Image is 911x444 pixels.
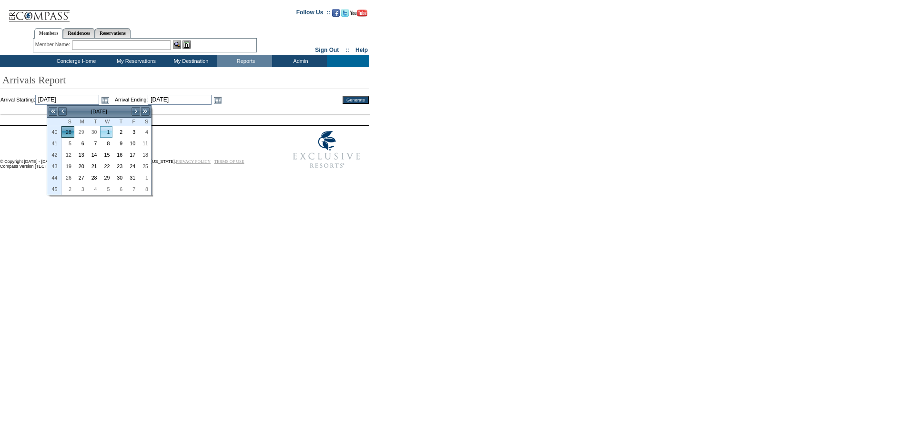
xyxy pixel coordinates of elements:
[74,138,87,149] td: Monday, October 06, 2025
[131,107,141,116] a: >
[47,161,61,172] th: 43
[61,161,74,172] td: Sunday, October 19, 2025
[355,47,368,53] a: Help
[61,172,74,183] td: Sunday, October 26, 2025
[138,172,151,183] td: Saturday, November 01, 2025
[113,172,125,183] a: 30
[139,161,151,172] a: 25
[138,118,151,126] th: Saturday
[87,118,100,126] th: Tuesday
[100,118,113,126] th: Wednesday
[350,12,367,18] a: Subscribe to our YouTube Channel
[138,149,151,161] td: Saturday, October 18, 2025
[113,161,125,172] a: 23
[63,28,95,38] a: Residences
[350,10,367,17] img: Subscribe to our YouTube Channel
[113,127,125,137] a: 2
[101,150,112,160] a: 15
[62,172,74,183] a: 26
[126,172,138,183] a: 31
[112,126,125,138] td: Thursday, October 02, 2025
[341,12,349,18] a: Follow us on Twitter
[125,138,138,149] td: Friday, October 10, 2025
[173,40,181,49] img: View
[87,172,100,183] td: Tuesday, October 28, 2025
[100,172,113,183] td: Wednesday, October 29, 2025
[42,55,108,67] td: Concierge Home
[87,183,100,195] td: Tuesday, November 04, 2025
[125,183,138,195] td: Friday, November 07, 2025
[48,107,58,116] a: <<
[100,161,113,172] td: Wednesday, October 22, 2025
[47,149,61,161] th: 42
[75,161,87,172] a: 20
[141,107,150,116] a: >>
[101,127,112,137] a: 1
[74,183,87,195] td: Monday, November 03, 2025
[75,150,87,160] a: 13
[101,172,112,183] a: 29
[47,183,61,195] th: 45
[138,183,151,195] td: Saturday, November 08, 2025
[112,138,125,149] td: Thursday, October 09, 2025
[47,172,61,183] th: 44
[74,161,87,172] td: Monday, October 20, 2025
[112,149,125,161] td: Thursday, October 16, 2025
[101,161,112,172] a: 22
[58,107,67,116] a: <
[61,149,74,161] td: Sunday, October 12, 2025
[139,172,151,183] a: 1
[100,183,113,195] td: Wednesday, November 05, 2025
[284,126,369,173] img: Exclusive Resorts
[74,172,87,183] td: Monday, October 27, 2025
[88,138,100,149] a: 7
[61,183,74,195] td: Sunday, November 02, 2025
[112,161,125,172] td: Thursday, October 23, 2025
[217,55,272,67] td: Reports
[139,150,151,160] a: 18
[125,118,138,126] th: Friday
[113,184,125,194] a: 6
[62,161,74,172] a: 19
[74,118,87,126] th: Monday
[67,106,131,117] td: [DATE]
[138,126,151,138] td: Saturday, October 04, 2025
[112,172,125,183] td: Thursday, October 30, 2025
[126,127,138,137] a: 3
[35,40,72,49] div: Member Name:
[62,127,74,137] a: 28
[74,149,87,161] td: Monday, October 13, 2025
[176,159,211,164] a: PRIVACY POLICY
[87,161,100,172] td: Tuesday, October 21, 2025
[112,118,125,126] th: Thursday
[125,126,138,138] td: Friday, October 03, 2025
[61,138,74,149] td: Sunday, October 05, 2025
[315,47,339,53] a: Sign Out
[138,138,151,149] td: Saturday, October 11, 2025
[88,184,100,194] a: 4
[88,161,100,172] a: 21
[8,2,70,22] img: Compass Home
[100,126,113,138] td: Wednesday, October 01, 2025
[139,127,151,137] a: 4
[100,138,113,149] td: Wednesday, October 08, 2025
[61,118,74,126] th: Sunday
[126,161,138,172] a: 24
[75,127,87,137] a: 29
[101,138,112,149] a: 8
[75,138,87,149] a: 6
[125,161,138,172] td: Friday, October 24, 2025
[0,95,330,105] td: Arrival Starting: Arrival Ending:
[345,47,349,53] span: ::
[95,28,131,38] a: Reservations
[296,8,330,20] td: Follow Us ::
[332,12,340,18] a: Become our fan on Facebook
[343,96,369,104] input: Generate
[74,126,87,138] td: Monday, September 29, 2025
[88,127,100,137] a: 30
[332,9,340,17] img: Become our fan on Facebook
[126,184,138,194] a: 7
[47,138,61,149] th: 41
[139,138,151,149] a: 11
[182,40,191,49] img: Reservations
